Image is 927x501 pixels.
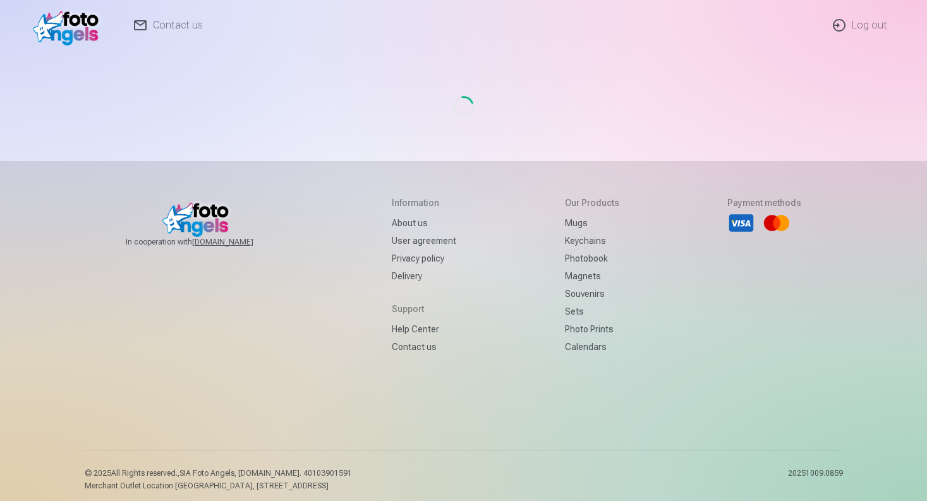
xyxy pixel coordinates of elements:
p: 20251009.0859 [788,468,843,491]
a: Delivery [392,267,456,285]
li: Mastercard [763,209,791,237]
a: Sets [565,303,619,320]
img: /fa1 [33,5,106,45]
a: Contact us [392,338,456,356]
li: Visa [727,209,755,237]
a: [DOMAIN_NAME] [192,237,284,247]
a: Help Center [392,320,456,338]
a: Privacy policy [392,250,456,267]
a: Photobook [565,250,619,267]
h5: Support [392,303,456,315]
a: Photo prints [565,320,619,338]
h5: Payment methods [727,196,801,209]
span: In cooperation with [126,237,284,247]
a: Calendars [565,338,619,356]
p: Merchant Outlet Location [GEOGRAPHIC_DATA], [STREET_ADDRESS] [85,481,352,491]
a: Magnets [565,267,619,285]
a: User agreement [392,232,456,250]
a: Mugs [565,214,619,232]
p: © 2025 All Rights reserved. , [85,468,352,478]
a: About us [392,214,456,232]
span: SIA Foto Angels, [DOMAIN_NAME]. 40103901591 [179,469,352,478]
a: Keychains [565,232,619,250]
h5: Information [392,196,456,209]
h5: Our products [565,196,619,209]
a: Souvenirs [565,285,619,303]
